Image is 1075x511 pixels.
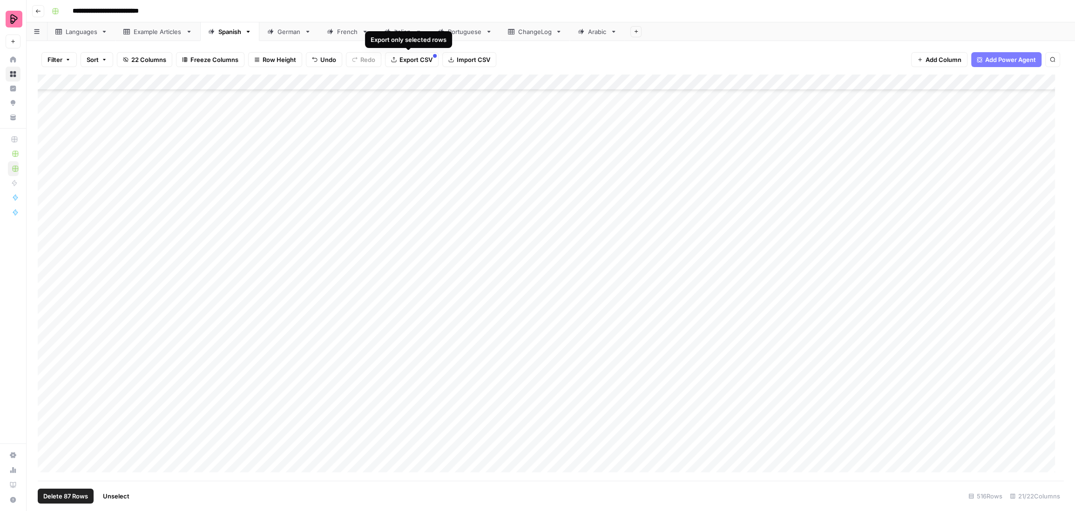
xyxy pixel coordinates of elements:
span: Sort [87,55,99,64]
button: 22 Columns [117,52,172,67]
span: Redo [360,55,375,64]
button: Workspace: Preply [6,7,20,31]
span: 22 Columns [131,55,166,64]
span: Filter [47,55,62,64]
div: 516 Rows [965,489,1006,504]
span: Add Column [926,55,961,64]
a: Arabic [570,22,625,41]
span: Unselect [103,491,129,501]
div: Example Articles [134,27,182,36]
div: Portuguese [448,27,482,36]
div: Spanish [218,27,241,36]
div: Arabic [588,27,607,36]
button: Unselect [97,489,135,504]
a: Your Data [6,110,20,125]
div: German [277,27,301,36]
a: Learning Hub [6,477,20,492]
a: Portuguese [430,22,500,41]
span: Import CSV [457,55,490,64]
a: French [319,22,376,41]
div: Italian [394,27,412,36]
a: Browse [6,67,20,82]
span: Delete 87 Rows [43,491,88,501]
span: Add Power Agent [985,55,1036,64]
div: Languages [66,27,97,36]
button: Row Height [248,52,302,67]
a: German [259,22,319,41]
a: Settings [6,448,20,463]
span: Row Height [263,55,296,64]
button: Redo [346,52,381,67]
span: Undo [320,55,336,64]
img: Preply Logo [6,11,22,27]
div: French [337,27,358,36]
button: Delete 87 Rows [38,489,94,504]
button: Undo [306,52,342,67]
a: Home [6,52,20,67]
div: 21/22 Columns [1006,489,1064,504]
button: Export CSV [385,52,439,67]
button: Import CSV [442,52,496,67]
button: Add Column [911,52,967,67]
button: Sort [81,52,113,67]
a: ChangeLog [500,22,570,41]
span: Freeze Columns [190,55,238,64]
a: Italian [376,22,430,41]
span: Export CSV [399,55,433,64]
a: Spanish [200,22,259,41]
a: Example Articles [115,22,200,41]
button: Filter [41,52,77,67]
button: Freeze Columns [176,52,244,67]
a: Opportunities [6,95,20,110]
div: ChangeLog [518,27,552,36]
button: Help + Support [6,492,20,507]
button: Add Power Agent [971,52,1041,67]
a: Insights [6,81,20,96]
a: Languages [47,22,115,41]
div: Export only selected rows [371,35,446,44]
a: Usage [6,463,20,477]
